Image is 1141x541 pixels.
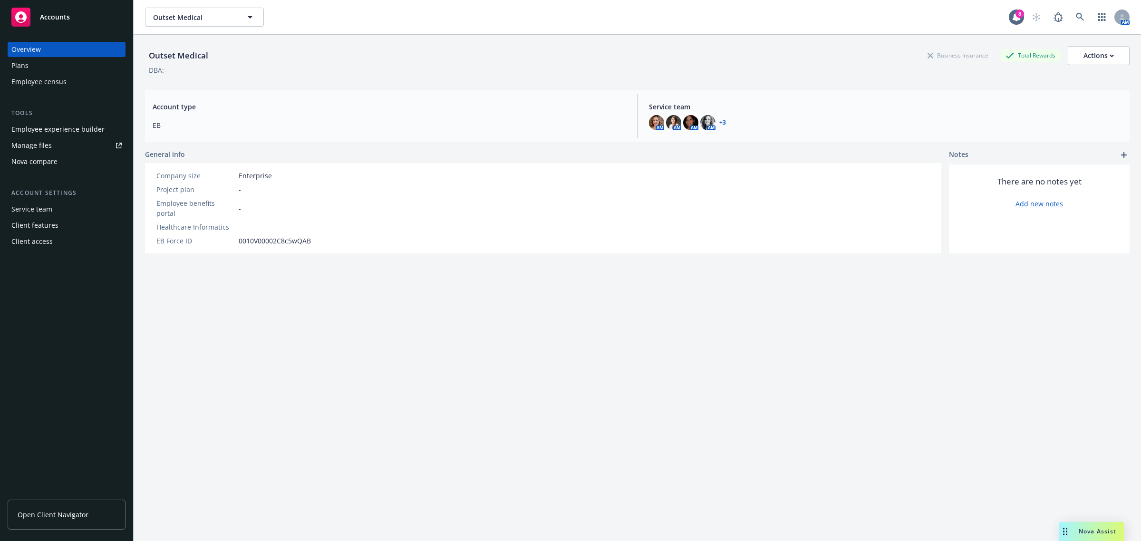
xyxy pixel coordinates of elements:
a: Client access [8,234,126,249]
div: Account settings [8,188,126,198]
button: Actions [1068,46,1130,65]
div: Tools [8,108,126,118]
div: Employee benefits portal [156,198,235,218]
span: - [239,222,241,232]
div: Overview [11,42,41,57]
div: 8 [1015,10,1024,18]
div: Plans [11,58,29,73]
div: Nova compare [11,154,58,169]
div: DBA: - [149,65,166,75]
div: Outset Medical [145,49,212,62]
a: Accounts [8,4,126,30]
img: photo [683,115,698,130]
a: Start snowing [1027,8,1046,27]
div: Project plan [156,184,235,194]
a: Switch app [1093,8,1112,27]
img: photo [700,115,716,130]
div: EB Force ID [156,236,235,246]
div: Client features [11,218,58,233]
a: Search [1071,8,1090,27]
a: Client features [8,218,126,233]
a: Plans [8,58,126,73]
span: General info [145,149,185,159]
a: Overview [8,42,126,57]
a: +3 [719,120,726,126]
div: Total Rewards [1001,49,1060,61]
a: Employee experience builder [8,122,126,137]
span: Open Client Navigator [18,510,88,520]
span: Enterprise [239,171,272,181]
span: Service team [649,102,1122,112]
div: Employee experience builder [11,122,105,137]
a: Manage files [8,138,126,153]
span: Nova Assist [1079,527,1116,535]
span: Account type [153,102,626,112]
span: 0010V00002C8c5wQAB [239,236,311,246]
div: Manage files [11,138,52,153]
span: Outset Medical [153,12,235,22]
a: Service team [8,202,126,217]
span: Notes [949,149,968,161]
div: Business Insurance [923,49,993,61]
button: Nova Assist [1059,522,1124,541]
img: photo [649,115,664,130]
div: Company size [156,171,235,181]
a: Nova compare [8,154,126,169]
img: photo [666,115,681,130]
span: There are no notes yet [997,176,1082,187]
a: add [1118,149,1130,161]
span: Accounts [40,13,70,21]
span: - [239,203,241,213]
span: EB [153,120,626,130]
div: Actions [1083,47,1114,65]
a: Employee census [8,74,126,89]
div: Employee census [11,74,67,89]
span: - [239,184,241,194]
div: Service team [11,202,52,217]
a: Add new notes [1015,199,1063,209]
button: Outset Medical [145,8,264,27]
div: Healthcare Informatics [156,222,235,232]
div: Drag to move [1059,522,1071,541]
a: Report a Bug [1049,8,1068,27]
div: Client access [11,234,53,249]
